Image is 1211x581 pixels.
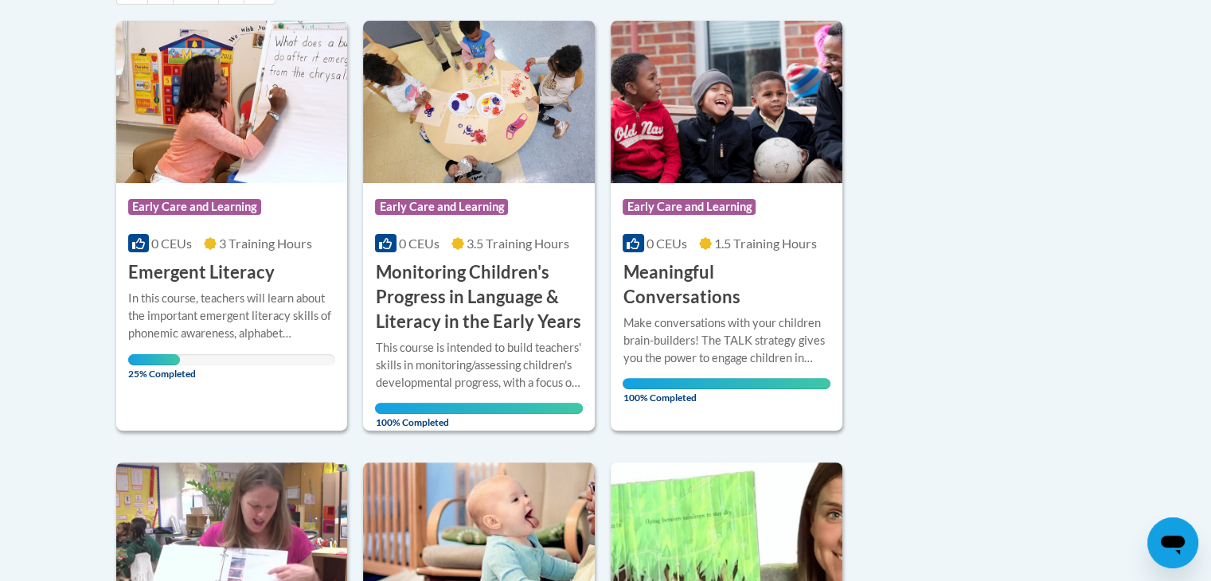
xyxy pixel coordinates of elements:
[375,403,583,414] div: Your progress
[128,354,180,365] div: Your progress
[116,21,348,183] img: Course Logo
[363,21,595,431] a: Course LogoEarly Care and Learning0 CEUs3.5 Training Hours Monitoring Children's Progress in Lang...
[128,354,180,380] span: 25% Completed
[623,378,830,389] div: Your progress
[611,21,842,183] img: Course Logo
[375,199,508,215] span: Early Care and Learning
[363,21,595,183] img: Course Logo
[623,199,756,215] span: Early Care and Learning
[623,378,830,404] span: 100% Completed
[219,236,312,251] span: 3 Training Hours
[623,260,830,310] h3: Meaningful Conversations
[1147,517,1198,568] iframe: Button to launch messaging window
[647,236,687,251] span: 0 CEUs
[375,339,583,392] div: This course is intended to build teachers' skills in monitoring/assessing children's developmenta...
[714,236,817,251] span: 1.5 Training Hours
[116,21,348,431] a: Course LogoEarly Care and Learning0 CEUs3 Training Hours Emergent LiteracyIn this course, teacher...
[128,199,261,215] span: Early Care and Learning
[375,403,583,428] span: 100% Completed
[399,236,439,251] span: 0 CEUs
[151,236,192,251] span: 0 CEUs
[375,260,583,333] h3: Monitoring Children's Progress in Language & Literacy in the Early Years
[128,260,275,285] h3: Emergent Literacy
[611,21,842,431] a: Course LogoEarly Care and Learning0 CEUs1.5 Training Hours Meaningful ConversationsMake conversat...
[623,314,830,367] div: Make conversations with your children brain-builders! The TALK strategy gives you the power to en...
[467,236,569,251] span: 3.5 Training Hours
[128,290,336,342] div: In this course, teachers will learn about the important emergent literacy skills of phonemic awar...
